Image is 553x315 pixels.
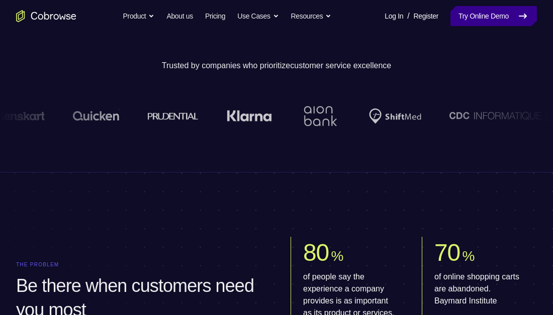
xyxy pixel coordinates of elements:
[434,271,529,307] p: of online shopping carts are abandoned.
[291,6,332,26] button: Resources
[300,96,341,136] img: Aion Bank
[369,108,421,124] img: Shiftmed
[16,10,76,22] a: Go to the home page
[303,239,329,266] span: 80
[205,6,225,26] a: Pricing
[434,295,529,307] span: Baymard Institute
[462,248,474,264] span: %
[434,239,460,266] span: 70
[148,112,199,120] img: prudential
[331,248,343,264] span: %
[450,6,537,26] a: Try Online Demo
[290,61,391,70] span: customer service excellence
[414,6,438,26] a: Register
[407,10,409,22] span: /
[237,6,279,26] button: Use Cases
[123,6,155,26] button: Product
[385,6,403,26] a: Log In
[166,6,193,26] a: About us
[16,262,262,268] p: The problem
[227,110,272,122] img: Klarna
